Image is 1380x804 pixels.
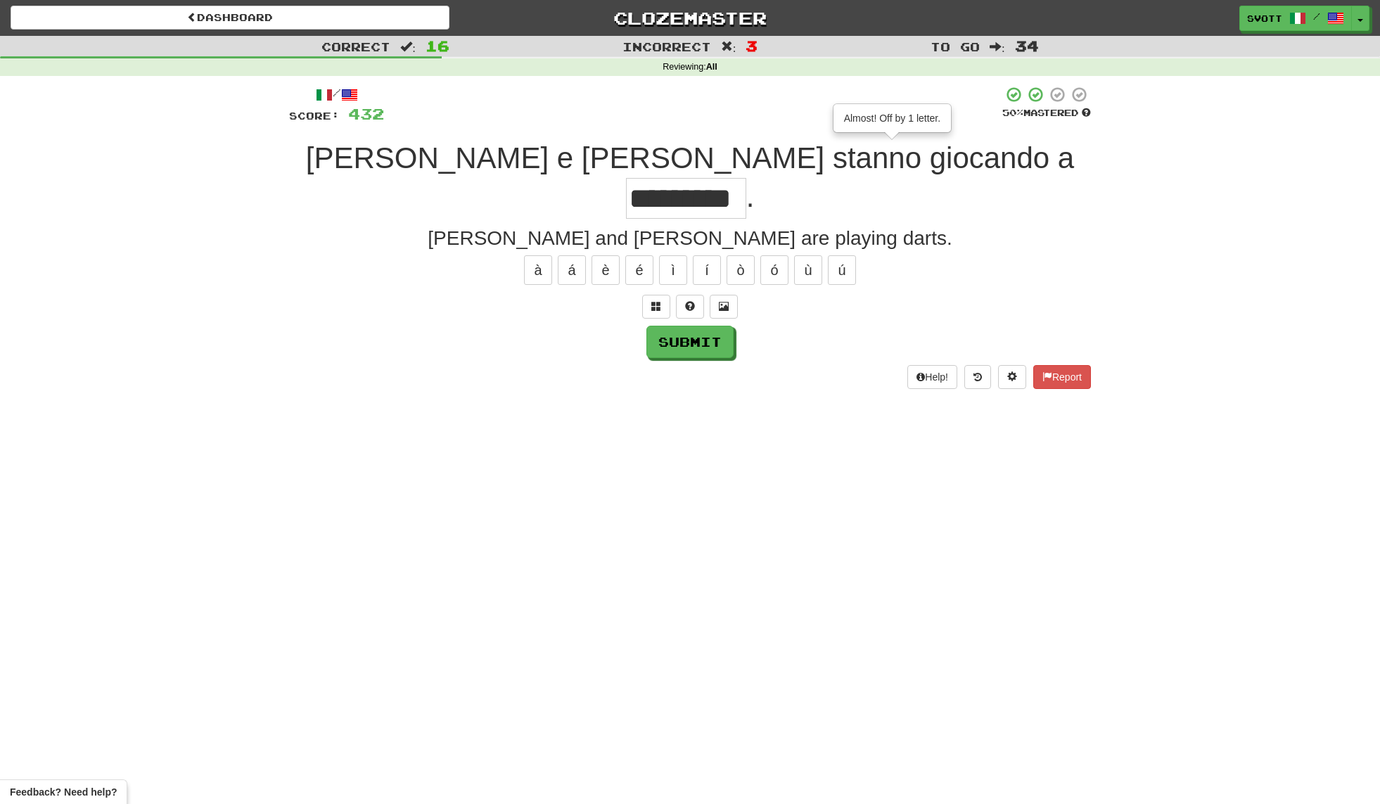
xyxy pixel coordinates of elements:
div: / [289,86,384,103]
span: 16 [426,37,449,54]
button: ù [794,255,822,285]
div: Mastered [1002,107,1091,120]
span: Almost! Off by 1 letter. [844,113,940,124]
span: Incorrect [622,39,711,53]
button: Show image (alt+x) [710,295,738,319]
button: á [558,255,586,285]
span: / [1313,11,1320,21]
div: [PERSON_NAME] and [PERSON_NAME] are playing darts. [289,224,1091,253]
span: 34 [1015,37,1039,54]
button: Help! [907,365,957,389]
button: ú [828,255,856,285]
span: Score: [289,110,340,122]
span: : [990,41,1005,53]
span: Correct [321,39,390,53]
span: : [721,41,736,53]
a: Dashboard [11,6,449,30]
button: í [693,255,721,285]
span: [PERSON_NAME] e [PERSON_NAME] stanno giocando a [306,141,1074,174]
a: Clozemaster [471,6,909,30]
button: Submit [646,326,734,358]
span: 50 % [1002,107,1023,118]
span: 432 [348,105,384,122]
button: è [592,255,620,285]
span: Open feedback widget [10,785,117,799]
span: svott [1247,12,1282,25]
button: é [625,255,653,285]
button: Switch sentence to multiple choice alt+p [642,295,670,319]
button: Report [1033,365,1091,389]
span: 3 [746,37,758,54]
span: . [746,180,755,213]
span: To go [931,39,980,53]
a: svott / [1239,6,1352,31]
button: Single letter hint - you only get 1 per sentence and score half the points! alt+h [676,295,704,319]
button: ò [727,255,755,285]
span: : [400,41,416,53]
button: ó [760,255,788,285]
button: à [524,255,552,285]
button: ì [659,255,687,285]
strong: All [706,62,717,72]
button: Round history (alt+y) [964,365,991,389]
